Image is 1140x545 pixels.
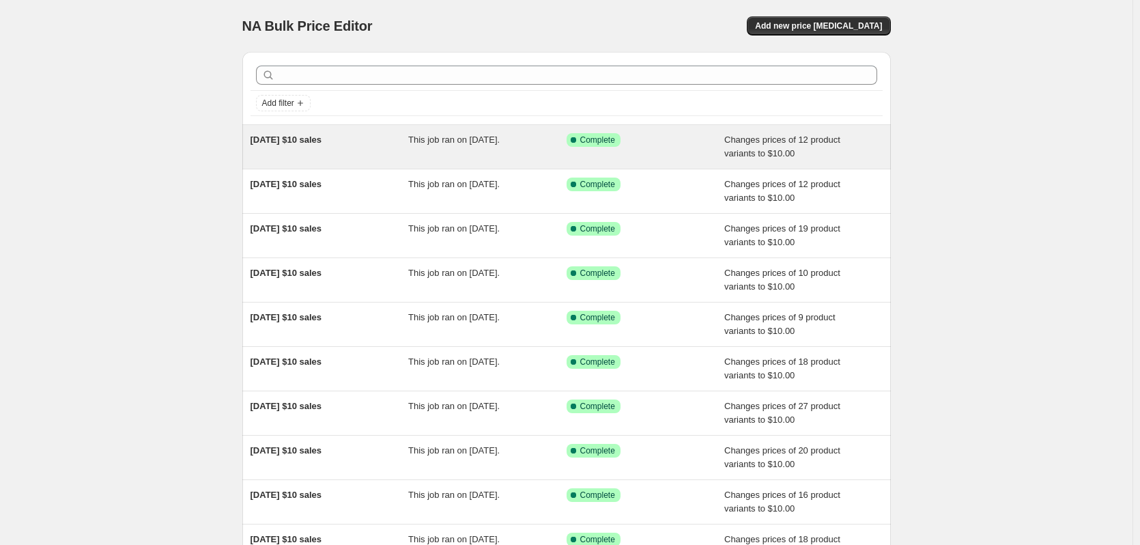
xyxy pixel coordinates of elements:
span: This job ran on [DATE]. [408,445,500,456]
span: [DATE] $10 sales [251,135,322,145]
span: NA Bulk Price Editor [242,18,373,33]
span: Complete [580,135,615,145]
span: [DATE] $10 sales [251,223,322,234]
span: Changes prices of 12 product variants to $10.00 [724,179,840,203]
span: Changes prices of 27 product variants to $10.00 [724,401,840,425]
span: Changes prices of 20 product variants to $10.00 [724,445,840,469]
span: Changes prices of 12 product variants to $10.00 [724,135,840,158]
span: Changes prices of 16 product variants to $10.00 [724,490,840,514]
span: [DATE] $10 sales [251,179,322,189]
span: This job ran on [DATE]. [408,401,500,411]
span: Changes prices of 10 product variants to $10.00 [724,268,840,292]
span: This job ran on [DATE]. [408,268,500,278]
span: Complete [580,445,615,456]
span: Add new price [MEDICAL_DATA] [755,20,882,31]
span: [DATE] $10 sales [251,357,322,367]
span: Complete [580,179,615,190]
span: This job ran on [DATE]. [408,223,500,234]
span: Changes prices of 19 product variants to $10.00 [724,223,840,247]
span: [DATE] $10 sales [251,401,322,411]
span: This job ran on [DATE]. [408,312,500,322]
span: [DATE] $10 sales [251,490,322,500]
span: Complete [580,490,615,501]
span: This job ran on [DATE]. [408,179,500,189]
span: Complete [580,268,615,279]
span: [DATE] $10 sales [251,268,322,278]
span: Changes prices of 18 product variants to $10.00 [724,357,840,380]
span: [DATE] $10 sales [251,445,322,456]
span: This job ran on [DATE]. [408,135,500,145]
span: This job ran on [DATE]. [408,357,500,367]
span: Complete [580,312,615,323]
span: Changes prices of 9 product variants to $10.00 [724,312,836,336]
span: Complete [580,534,615,545]
span: This job ran on [DATE]. [408,490,500,500]
span: Complete [580,223,615,234]
span: Complete [580,357,615,367]
button: Add filter [256,95,311,111]
button: Add new price [MEDICAL_DATA] [747,16,890,36]
span: Add filter [262,98,294,109]
span: [DATE] $10 sales [251,534,322,544]
span: This job ran on [DATE]. [408,534,500,544]
span: [DATE] $10 sales [251,312,322,322]
span: Complete [580,401,615,412]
